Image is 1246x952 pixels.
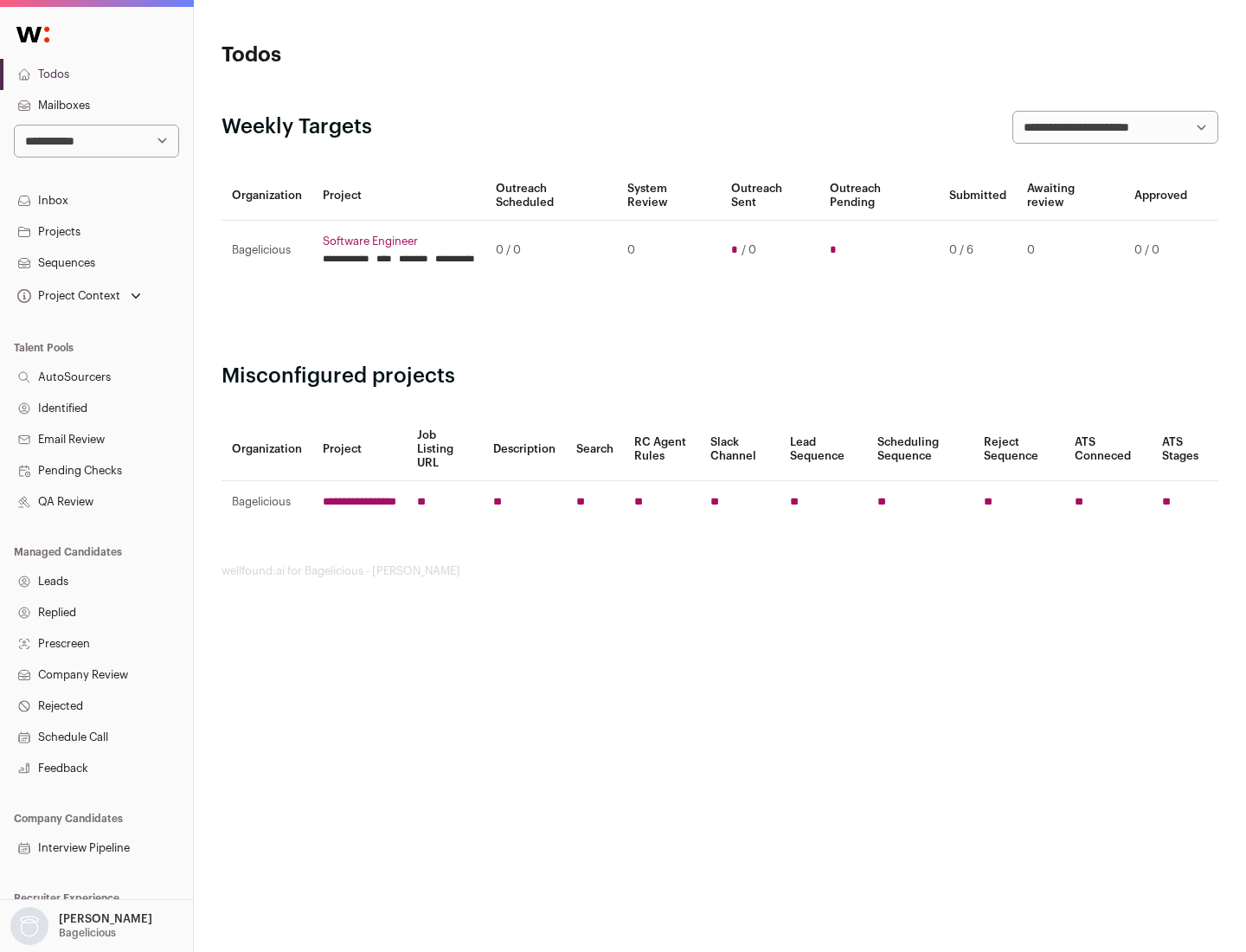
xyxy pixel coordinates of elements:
[939,171,1017,221] th: Submitted
[819,171,938,221] th: Outreach Pending
[407,418,483,481] th: Job Listing URL
[721,171,820,221] th: Outreach Sent
[617,221,720,280] td: 0
[222,171,312,221] th: Organization
[59,926,116,940] p: Bagelicious
[485,171,617,221] th: Outreach Scheduled
[700,418,780,481] th: Slack Channel
[483,418,566,481] th: Description
[323,235,475,248] a: Software Engineer
[222,481,312,524] td: Bagelicious
[222,363,1218,390] h2: Misconfigured projects
[14,289,120,303] div: Project Context
[1017,171,1124,221] th: Awaiting review
[780,418,867,481] th: Lead Sequence
[10,907,48,945] img: nopic.png
[1017,221,1124,280] td: 0
[7,17,59,52] img: Wellfound
[485,221,617,280] td: 0 / 0
[617,171,720,221] th: System Review
[312,171,485,221] th: Project
[624,418,699,481] th: RC Agent Rules
[939,221,1017,280] td: 0 / 6
[867,418,973,481] th: Scheduling Sequence
[1124,221,1198,280] td: 0 / 0
[222,221,312,280] td: Bagelicious
[222,113,372,141] h2: Weekly Targets
[973,418,1065,481] th: Reject Sequence
[742,243,756,257] span: / 0
[1064,418,1151,481] th: ATS Conneced
[59,912,152,926] p: [PERSON_NAME]
[566,418,624,481] th: Search
[222,564,1218,578] footer: wellfound:ai for Bagelicious - [PERSON_NAME]
[222,42,554,69] h1: Todos
[312,418,407,481] th: Project
[14,284,145,308] button: Open dropdown
[1124,171,1198,221] th: Approved
[1152,418,1218,481] th: ATS Stages
[7,907,156,945] button: Open dropdown
[222,418,312,481] th: Organization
